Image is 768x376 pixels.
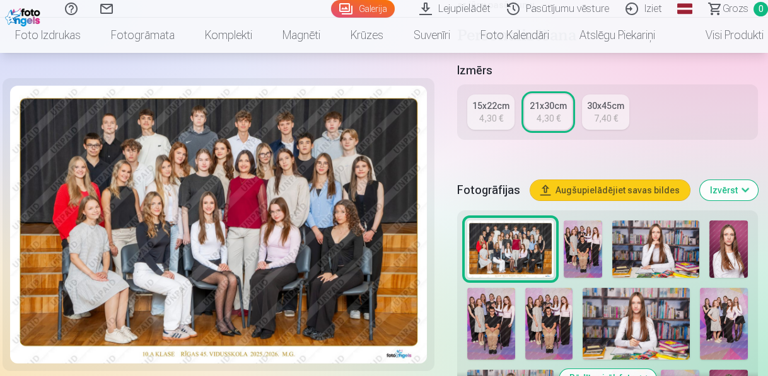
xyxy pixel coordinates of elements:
a: Atslēgu piekariņi [564,18,670,53]
div: 4,30 € [537,112,561,125]
button: Izvērst [700,180,758,200]
a: Magnēti [267,18,335,53]
a: Komplekti [190,18,267,53]
a: Krūzes [335,18,399,53]
div: 4,30 € [479,112,503,125]
a: Fotogrāmata [96,18,190,53]
a: Foto kalendāri [465,18,564,53]
h5: Fotogrāfijas [457,181,520,199]
a: 21x30cm4,30 € [525,94,572,130]
a: Suvenīri [399,18,465,53]
div: 30x45cm [587,100,624,112]
a: 15x22cm4,30 € [467,94,515,130]
img: /fa1 [5,5,44,26]
div: 15x22cm [472,100,509,112]
div: 21x30cm [530,100,567,112]
div: 7,40 € [594,112,618,125]
span: 0 [753,2,768,16]
span: Grozs [723,1,748,16]
button: Augšupielādējiet savas bildes [530,180,690,200]
a: 30x45cm7,40 € [582,94,629,130]
h5: Izmērs [457,62,758,79]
